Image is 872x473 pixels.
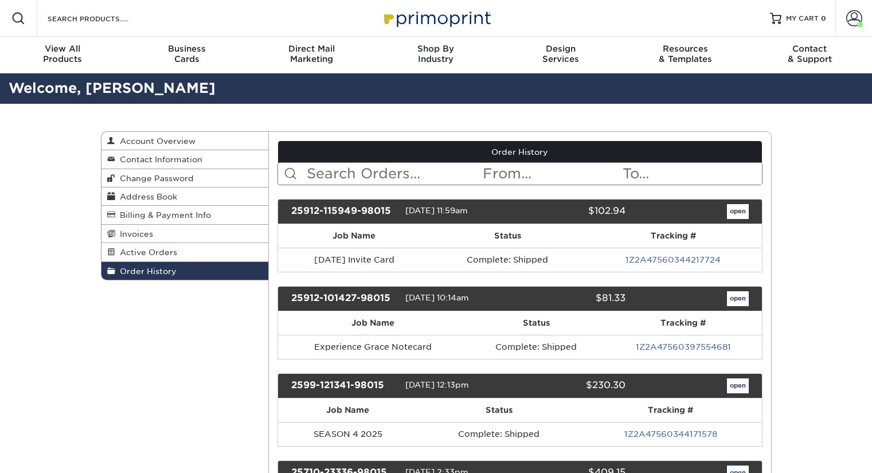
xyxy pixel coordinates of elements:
[101,206,269,224] a: Billing & Payment Info
[283,291,405,306] div: 25912-101427-98015
[431,248,585,272] td: Complete: Shipped
[115,229,153,239] span: Invoices
[585,224,762,248] th: Tracking #
[101,132,269,150] a: Account Overview
[124,37,249,73] a: BusinessCards
[283,378,405,393] div: 2599-121341-98015
[418,398,580,422] th: Status
[468,335,604,359] td: Complete: Shipped
[748,37,872,73] a: Contact& Support
[115,174,194,183] span: Change Password
[786,14,819,24] span: MY CART
[727,204,749,219] a: open
[625,255,721,264] a: 1Z2A47560344217724
[46,11,158,25] input: SEARCH PRODUCTS.....
[278,248,431,272] td: [DATE] Invite Card
[374,44,498,64] div: Industry
[468,311,604,335] th: Status
[101,187,269,206] a: Address Book
[101,225,269,243] a: Invoices
[405,293,469,302] span: [DATE] 10:14am
[636,342,731,351] a: 1Z2A47560397554681
[278,311,468,335] th: Job Name
[249,44,374,64] div: Marketing
[498,37,623,73] a: DesignServices
[748,44,872,54] span: Contact
[418,422,580,446] td: Complete: Shipped
[101,243,269,261] a: Active Orders
[115,136,195,146] span: Account Overview
[306,163,482,185] input: Search Orders...
[511,204,634,219] div: $102.94
[115,267,177,276] span: Order History
[498,44,623,54] span: Design
[101,150,269,169] a: Contact Information
[101,262,269,280] a: Order History
[511,291,634,306] div: $81.33
[283,204,405,219] div: 25912-115949-98015
[101,169,269,187] a: Change Password
[374,44,498,54] span: Shop By
[379,6,494,30] img: Primoprint
[623,37,747,73] a: Resources& Templates
[727,378,749,393] a: open
[278,224,431,248] th: Job Name
[623,44,747,54] span: Resources
[431,224,585,248] th: Status
[624,429,717,439] a: 1Z2A47560344171578
[124,44,249,64] div: Cards
[115,155,202,164] span: Contact Information
[482,163,621,185] input: From...
[605,311,762,335] th: Tracking #
[278,398,418,422] th: Job Name
[278,422,418,446] td: SEASON 4 2025
[115,248,177,257] span: Active Orders
[124,44,249,54] span: Business
[374,37,498,73] a: Shop ByIndustry
[278,141,762,163] a: Order History
[727,291,749,306] a: open
[511,378,634,393] div: $230.30
[621,163,761,185] input: To...
[278,335,468,359] td: Experience Grace Notecard
[580,398,761,422] th: Tracking #
[249,44,374,54] span: Direct Mail
[249,37,374,73] a: Direct MailMarketing
[115,192,177,201] span: Address Book
[405,206,468,215] span: [DATE] 11:59am
[405,380,469,389] span: [DATE] 12:13pm
[623,44,747,64] div: & Templates
[498,44,623,64] div: Services
[821,14,826,22] span: 0
[748,44,872,64] div: & Support
[115,210,211,220] span: Billing & Payment Info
